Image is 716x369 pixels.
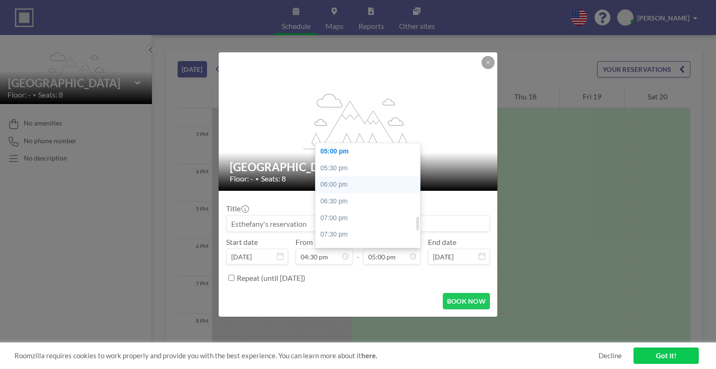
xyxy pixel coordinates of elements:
label: Title [226,204,248,213]
button: BOOK NOW [443,293,490,309]
label: Repeat (until [DATE]) [237,273,305,283]
span: • [255,175,259,182]
span: Floor: - [230,174,253,183]
span: Seats: 8 [261,174,286,183]
label: Start date [226,237,258,247]
h2: [GEOGRAPHIC_DATA] [230,160,487,174]
input: Esthefany's reservation [227,216,489,231]
a: here. [361,351,377,360]
div: 07:00 pm [316,210,425,227]
div: 07:30 pm [316,226,425,243]
div: 05:00 pm [316,143,425,160]
div: 06:30 pm [316,193,425,210]
a: Got it! [633,348,699,364]
div: 06:00 pm [316,176,425,193]
label: From [296,237,313,247]
span: Roomzilla requires cookies to work properly and provide you with the best experience. You can lea... [14,351,599,360]
span: - [357,241,359,261]
div: 05:30 pm [316,160,425,177]
div: 08:00 pm [316,243,425,260]
a: Decline [599,351,622,360]
label: End date [428,237,456,247]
